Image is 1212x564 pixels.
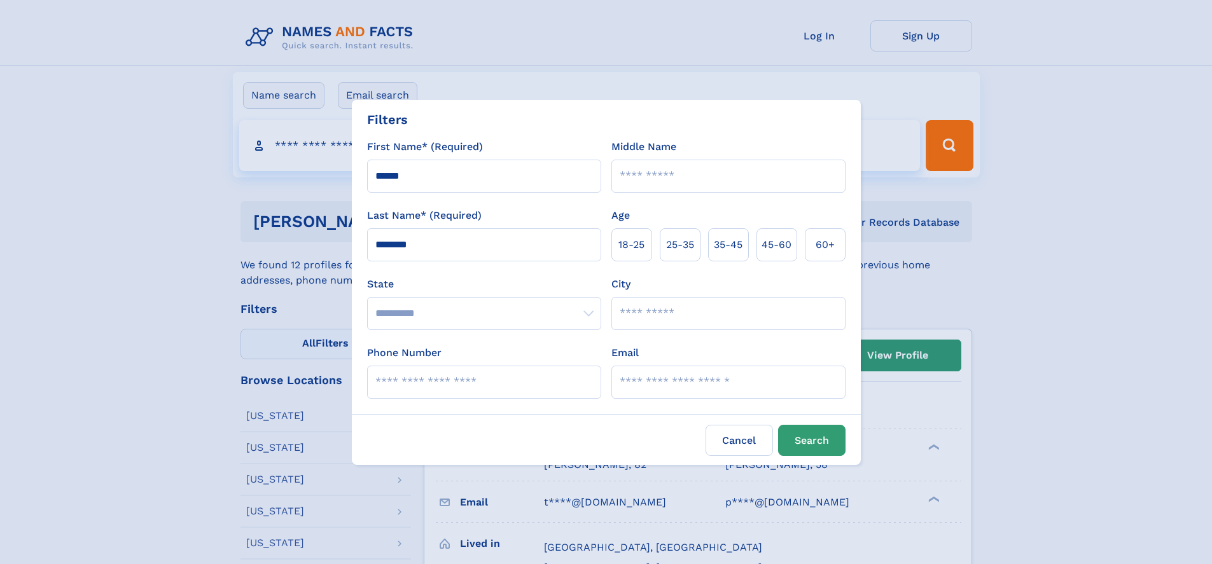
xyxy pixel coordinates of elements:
label: Email [611,345,639,361]
button: Search [778,425,846,456]
span: 60+ [816,237,835,252]
span: 18‑25 [618,237,644,252]
label: Middle Name [611,139,676,155]
label: Last Name* (Required) [367,208,482,223]
span: 25‑35 [666,237,694,252]
label: Cancel [706,425,773,456]
label: State [367,277,601,292]
label: City [611,277,630,292]
label: First Name* (Required) [367,139,483,155]
label: Phone Number [367,345,442,361]
span: 45‑60 [762,237,791,252]
span: 35‑45 [714,237,742,252]
div: Filters [367,110,408,129]
label: Age [611,208,630,223]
